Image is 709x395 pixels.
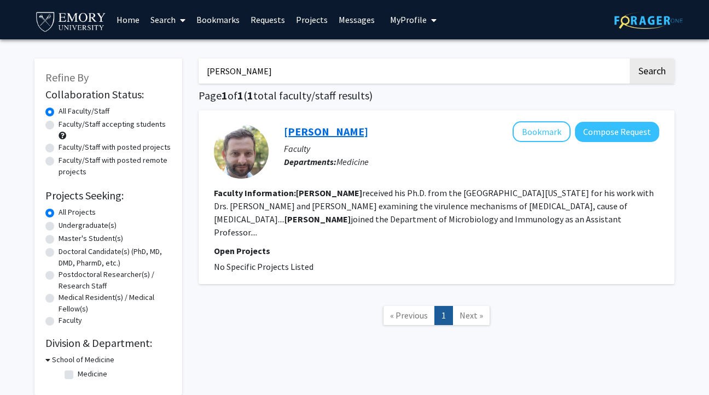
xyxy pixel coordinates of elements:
label: Undergraduate(s) [59,220,117,231]
h2: Collaboration Status: [45,88,171,101]
nav: Page navigation [199,295,675,339]
a: Previous Page [383,306,435,325]
b: [PERSON_NAME] [284,214,351,225]
label: Doctoral Candidate(s) (PhD, MD, DMD, PharmD, etc.) [59,246,171,269]
span: « Previous [390,310,428,321]
a: Home [111,1,145,39]
label: Faculty/Staff with posted remote projects [59,155,171,178]
b: Faculty Information: [214,187,296,198]
label: Medicine [78,368,107,380]
a: Messages [333,1,380,39]
h1: Page of ( total faculty/staff results) [199,89,675,102]
a: Search [145,1,191,39]
span: 1 [247,89,253,102]
a: Projects [290,1,333,39]
a: [PERSON_NAME] [284,125,368,138]
span: No Specific Projects Listed [214,261,313,272]
b: [PERSON_NAME] [296,187,362,198]
label: Faculty [59,315,82,326]
a: Bookmarks [191,1,245,39]
label: Faculty/Staff accepting students [59,119,166,130]
input: Search Keywords [199,58,628,84]
span: My Profile [390,14,427,25]
h3: School of Medicine [52,354,114,365]
h2: Division & Department: [45,337,171,350]
img: ForagerOne Logo [614,12,683,29]
button: Search [630,58,675,84]
h2: Projects Seeking: [45,189,171,202]
label: Medical Resident(s) / Medical Fellow(s) [59,292,171,315]
span: Medicine [336,156,369,167]
iframe: Chat [8,346,47,387]
a: 1 [434,306,453,325]
span: Refine By [45,70,89,84]
label: Faculty/Staff with posted projects [59,142,171,153]
img: Emory University Logo [34,9,107,33]
span: 1 [222,89,228,102]
button: Add Christopher LaRock to Bookmarks [513,121,571,142]
label: Postdoctoral Researcher(s) / Research Staff [59,269,171,292]
span: 1 [237,89,243,102]
fg-read-more: received his Ph.D. from the [GEOGRAPHIC_DATA][US_STATE] for his work with Drs. [PERSON_NAME] and ... [214,187,654,238]
label: Master's Student(s) [59,233,123,244]
span: Next » [460,310,483,321]
label: All Faculty/Staff [59,105,109,117]
a: Requests [245,1,290,39]
b: Departments: [284,156,336,167]
p: Faculty [284,142,659,155]
p: Open Projects [214,244,659,257]
button: Compose Request to Christopher LaRock [575,122,659,142]
a: Next Page [452,306,490,325]
label: All Projects [59,207,96,218]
